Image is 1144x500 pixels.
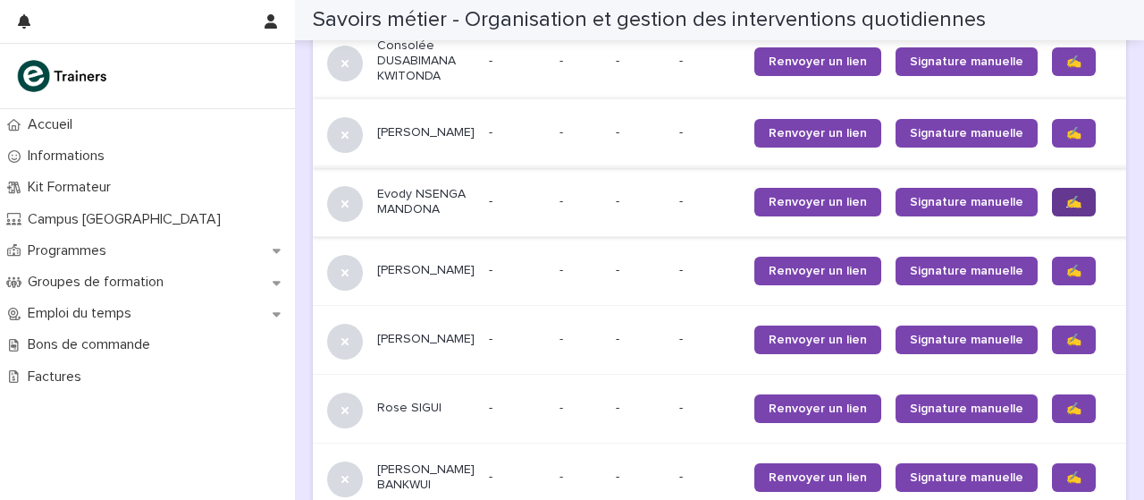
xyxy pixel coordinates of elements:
a: Renvoyer un lien [754,326,881,354]
font: ✍️ [1066,334,1081,346]
font: - [679,470,683,483]
font: - [489,333,492,345]
font: - [559,195,563,208]
font: Renvoyer un lien [769,334,867,346]
a: ✍️ [1052,394,1096,423]
font: - [616,126,619,139]
a: Renvoyer un lien [754,47,881,76]
font: - [559,470,563,483]
font: - [559,402,563,414]
font: [PERSON_NAME] [377,126,475,139]
font: Signature manuelle [910,196,1023,208]
a: Signature manuelle [896,394,1038,423]
a: Signature manuelle [896,463,1038,492]
a: Signature manuelle [896,47,1038,76]
font: Savoirs métier - Organisation et gestion des interventions quotidiennes [313,9,986,30]
font: - [679,402,683,414]
font: - [489,264,492,276]
font: Evody NSENGA MANDONA [377,188,469,216]
a: Signature manuelle [896,188,1038,216]
a: Signature manuelle [896,326,1038,354]
font: Informations [28,148,105,163]
font: Signature manuelle [910,265,1023,277]
font: Signature manuelle [910,55,1023,68]
a: ✍️ [1052,257,1096,285]
font: - [489,126,492,139]
font: [PERSON_NAME] [377,264,475,276]
font: - [679,195,683,208]
font: - [616,333,619,345]
font: ✍️ [1066,127,1081,140]
a: ✍️ [1052,188,1096,216]
font: Kit Formateur [28,180,111,194]
a: Renvoyer un lien [754,394,881,423]
a: Renvoyer un lien [754,463,881,492]
font: [PERSON_NAME] BANKWUI [377,463,478,491]
font: Factures [28,369,81,384]
font: [PERSON_NAME] [377,333,475,345]
font: Renvoyer un lien [769,196,867,208]
font: - [559,333,563,345]
a: Signature manuelle [896,119,1038,148]
a: Renvoyer un lien [754,257,881,285]
font: - [679,55,683,67]
font: - [679,126,683,139]
img: K0CqGN7SDeD6s4JG8KQk [14,58,113,94]
font: Consolée DUSABIMANA KWITONDA [377,39,459,82]
a: ✍️ [1052,463,1096,492]
font: - [559,126,563,139]
a: ✍️ [1052,119,1096,148]
font: - [679,264,683,276]
font: Rose SIGUI [377,402,442,414]
font: Signature manuelle [910,403,1023,415]
font: - [616,402,619,414]
font: Renvoyer un lien [769,55,867,68]
font: Renvoyer un lien [769,403,867,415]
a: ✍️ [1052,47,1096,76]
font: ✍️ [1066,403,1081,415]
font: Emploi du temps [28,306,131,320]
font: - [489,402,492,414]
a: Signature manuelle [896,257,1038,285]
font: - [616,55,619,67]
font: Signature manuelle [910,127,1023,140]
font: - [559,55,563,67]
a: ✍️ [1052,326,1096,354]
font: - [489,55,492,67]
font: - [489,470,492,483]
font: ✍️ [1066,196,1081,208]
font: Accueil [28,117,72,131]
a: Renvoyer un lien [754,119,881,148]
a: Renvoyer un lien [754,188,881,216]
font: Groupes de formation [28,275,164,289]
font: - [616,264,619,276]
font: Bons de commande [28,337,150,352]
font: - [679,333,683,345]
font: - [616,470,619,483]
font: - [616,195,619,208]
font: - [489,195,492,208]
font: Signature manuelle [910,334,1023,346]
font: ✍️ [1066,55,1081,68]
font: Signature manuelle [910,471,1023,484]
font: Renvoyer un lien [769,471,867,484]
font: Renvoyer un lien [769,265,867,277]
font: - [559,264,563,276]
font: Renvoyer un lien [769,127,867,140]
font: Programmes [28,243,106,258]
font: Campus [GEOGRAPHIC_DATA] [28,212,221,226]
font: ✍️ [1066,265,1081,277]
font: ✍️ [1066,471,1081,484]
